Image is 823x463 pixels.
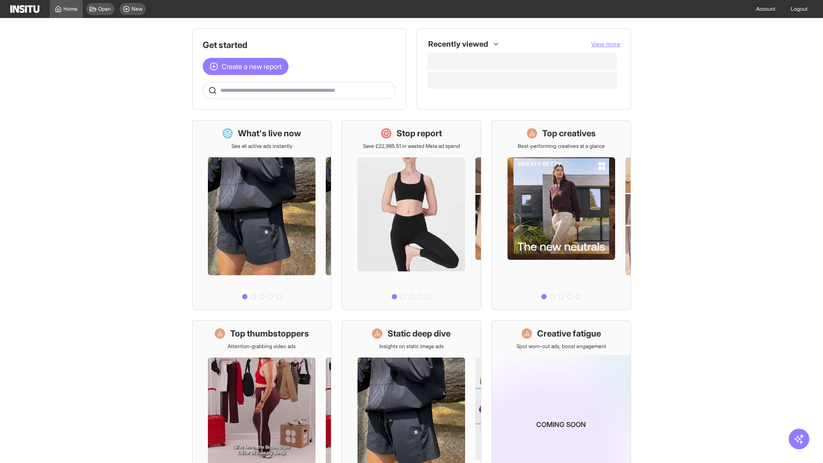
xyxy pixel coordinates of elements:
[363,143,460,150] p: Save £22,985.51 in wasted Meta ad spend
[379,343,444,350] p: Insights on static image ads
[203,39,396,51] h1: Get started
[396,127,442,139] h1: Stop report
[231,143,292,150] p: See all active ads instantly
[342,120,481,310] a: Stop reportSave £22,985.51 in wasted Meta ad spend
[238,127,301,139] h1: What's live now
[542,127,596,139] h1: Top creatives
[98,6,111,12] span: Open
[192,120,331,310] a: What's live nowSee all active ads instantly
[222,61,282,72] span: Create a new report
[228,343,296,350] p: Attention-grabbing video ads
[230,328,309,340] h1: Top thumbstoppers
[387,328,451,340] h1: Static deep dive
[203,58,288,75] button: Create a new report
[492,120,631,310] a: Top creativesBest-performing creatives at a glance
[518,143,605,150] p: Best-performing creatives at a glance
[591,40,620,48] button: View more
[132,6,142,12] span: New
[63,6,78,12] span: Home
[10,5,39,13] img: Logo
